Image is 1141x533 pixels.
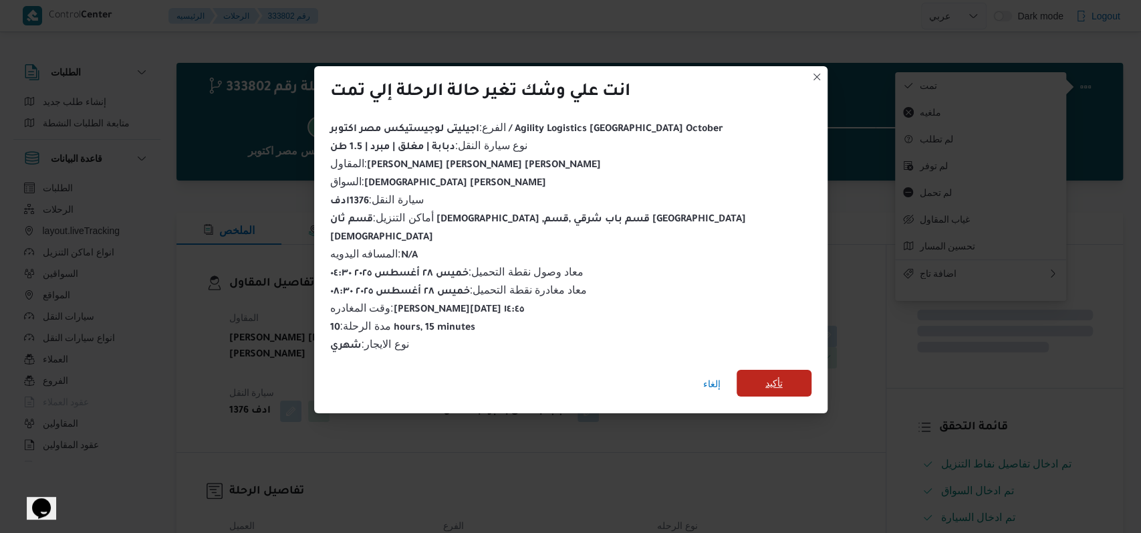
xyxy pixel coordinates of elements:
span: مدة الرحلة : [330,320,475,332]
b: اجيليتى لوجيستيكس مصر اكتوبر / Agility Logistics [GEOGRAPHIC_DATA] October [330,124,723,135]
button: Closes this modal window [809,69,825,85]
div: انت علي وشك تغير حالة الرحلة إلي تمت [330,82,630,104]
span: إلغاء [703,376,721,392]
span: السواق : [330,176,546,187]
b: شهري [330,341,362,352]
b: N/A [400,251,417,261]
b: 1376ادف [330,197,369,207]
iframe: chat widget [13,479,56,520]
span: سيارة النقل : [330,194,424,205]
span: المسافه اليدويه : [330,248,418,259]
span: معاد مغادرة نقطة التحميل : [330,284,588,296]
button: إلغاء [698,370,726,397]
b: خميس ٢٨ أغسطس ٢٠٢٥ ٠٤:٣٠ [330,269,469,280]
b: دبابة | مغلق | مبرد | 1.5 طن [330,142,455,153]
span: وقت المغادره : [330,302,524,314]
b: [DEMOGRAPHIC_DATA] [PERSON_NAME] [364,179,546,189]
span: نوع الايجار : [330,338,409,350]
span: أماكن التنزيل : [330,212,746,241]
b: [PERSON_NAME] [PERSON_NAME] [PERSON_NAME] [367,161,601,171]
span: الفرع : [330,122,723,133]
b: خميس ٢٨ أغسطس ٢٠٢٥ ٠٨:٣٠ [330,287,470,298]
span: معاد وصول نقطة التحميل : [330,266,584,278]
b: قسم ثان [DEMOGRAPHIC_DATA] ,قسم باب شرقي ,قسم [GEOGRAPHIC_DATA][DEMOGRAPHIC_DATA] [330,215,746,243]
span: المقاول : [330,158,601,169]
span: تأكيد [765,375,783,391]
b: [PERSON_NAME][DATE] ١٤:٤٥ [393,305,523,316]
b: 10 hours, 15 minutes [330,323,475,334]
button: تأكيد [737,370,811,397]
span: نوع سيارة النقل : [330,140,527,151]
